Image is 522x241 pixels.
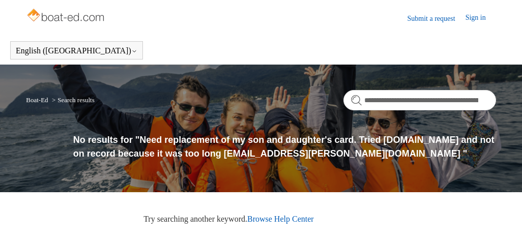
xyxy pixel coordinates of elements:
[466,12,496,24] a: Sign in
[143,213,496,225] p: Try searching another keyword.
[26,96,50,104] li: Boat-Ed
[73,133,496,161] h1: No results for "Need replacement of my son and daughter's card. Tried [DOMAIN_NAME] and not on re...
[343,90,496,110] input: Search
[26,6,107,26] img: Boat-Ed Help Center home page
[16,46,137,55] button: English ([GEOGRAPHIC_DATA])
[26,96,48,104] a: Boat-Ed
[247,215,314,223] a: Browse Help Center
[408,13,466,24] a: Submit a request
[50,96,95,104] li: Search results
